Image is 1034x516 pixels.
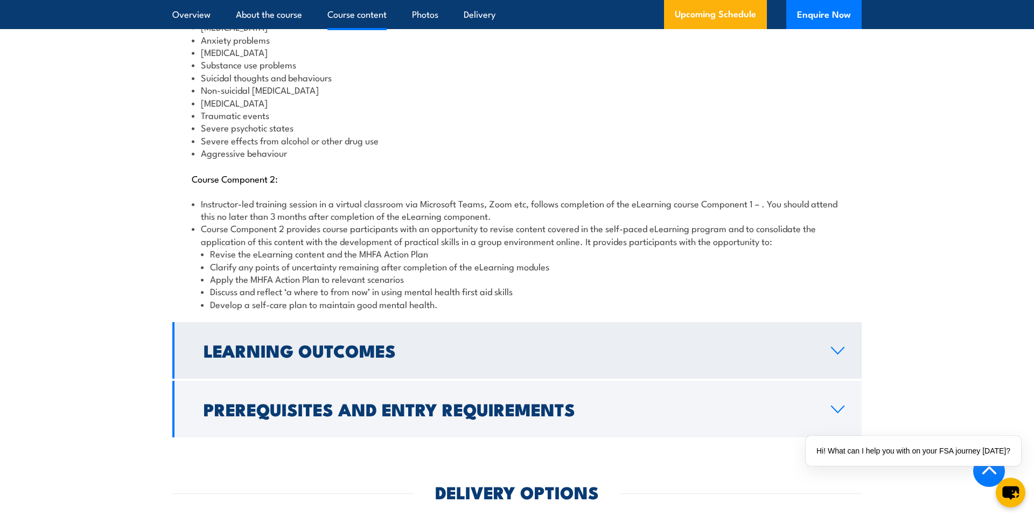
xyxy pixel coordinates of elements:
li: Revise the eLearning content and the MHFA Action Plan [201,247,842,260]
li: Anxiety problems [192,33,842,46]
li: Instructor-led training session in a virtual classroom via Microsoft Teams, Zoom etc, follows com... [192,197,842,222]
li: Discuss and reflect ‘a where to from now’ in using mental health first aid skills [201,285,842,297]
li: Severe effects from alcohol or other drug use [192,134,842,147]
button: chat-button [996,478,1025,507]
div: Hi! What can I help you with on your FSA journey [DATE]? [806,436,1021,466]
li: Develop a self-care plan to maintain good mental health. [201,298,842,310]
li: Severe psychotic states [192,121,842,134]
h2: DELIVERY OPTIONS [435,484,599,499]
li: Aggressive behaviour [192,147,842,159]
a: Learning Outcomes [172,322,862,379]
li: [MEDICAL_DATA] [192,46,842,58]
li: [MEDICAL_DATA] [192,96,842,109]
li: Suicidal thoughts and behaviours [192,71,842,83]
li: Apply the MHFA Action Plan to relevant scenarios [201,273,842,285]
a: Prerequisites and Entry Requirements [172,381,862,437]
li: Non-suicidal [MEDICAL_DATA] [192,83,842,96]
p: Course Component 2: [192,173,842,184]
li: Substance use problems [192,58,842,71]
li: Course Component 2 provides course participants with an opportunity to revise content covered in ... [192,222,842,310]
li: Clarify any points of uncertainty remaining after completion of the eLearning modules [201,260,842,273]
li: Traumatic events [192,109,842,121]
h2: Prerequisites and Entry Requirements [204,401,814,416]
h2: Learning Outcomes [204,343,814,358]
